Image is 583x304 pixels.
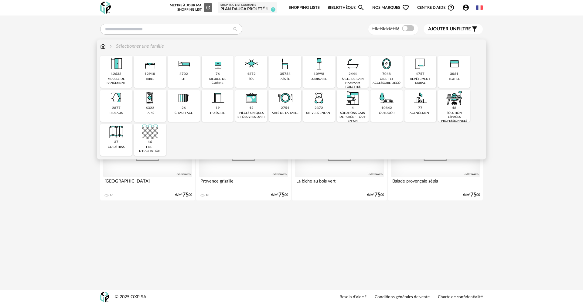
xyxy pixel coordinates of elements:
a: Besoin d'aide ? [339,295,367,300]
div: pièces uniques et oeuvres d'art [237,111,265,119]
img: ArtTable.png [277,90,293,106]
div: luminaire [311,77,327,81]
div: 2372 [315,106,323,111]
a: 3D HQ Provence grisaille 18 €/m²7500 [196,124,291,200]
div: 16 [148,140,152,145]
img: UniqueOeuvre.png [243,90,260,106]
div: lit [182,77,186,81]
span: Account Circle icon [462,4,469,11]
div: 1757 [416,72,424,77]
div: outdoor [379,111,394,115]
div: chauffage [175,111,193,115]
div: 16 [110,193,113,197]
div: 4702 [179,72,188,77]
div: solution espaces professionnels [440,111,468,123]
span: 75 [182,193,189,197]
div: 35754 [280,72,291,77]
img: Salle%20de%20bain.png [345,56,361,72]
span: Filter icon [471,26,478,33]
div: solutions gain de place - tout-en-un [339,111,367,123]
div: 3061 [450,72,459,77]
span: Magnify icon [357,4,365,11]
img: Literie.png [176,56,192,72]
span: 7 [271,7,275,12]
img: fr [476,4,483,11]
div: agencement [410,111,431,115]
span: Ajouter un [428,27,457,31]
div: €/m² 00 [271,193,288,197]
img: Assise.png [277,56,293,72]
div: €/m² 00 [175,193,192,197]
div: Balade provençale sépia [391,177,480,189]
div: meuble de rangement [102,77,130,85]
div: rideaux [110,111,123,115]
img: OXP [100,292,109,302]
div: 19 [216,106,220,111]
div: 26 [182,106,186,111]
img: svg+xml;base64,PHN2ZyB3aWR0aD0iMTYiIGhlaWdodD0iMTYiIHZpZXdCb3g9IjAgMCAxNiAxNiIgZmlsbD0ibm9uZSIgeG... [108,43,113,50]
div: Shopping List courante [220,3,274,7]
span: Help Circle Outline icon [447,4,455,11]
div: €/m² 00 [367,193,384,197]
span: filtre [428,26,471,32]
img: Cloison.png [108,124,124,140]
span: Filtre 3D HQ [372,26,399,31]
div: Provence grisaille [199,177,288,189]
img: ToutEnUn.png [345,90,361,106]
div: 10842 [381,106,392,111]
div: PLAN Dauga projeté 1 [220,7,274,12]
div: 18 [206,193,209,197]
div: objet et accessoire déco [372,77,401,85]
a: 3D HQ La biche au bois vert €/m²7500 [292,124,387,200]
div: revêtement mural [406,77,435,85]
span: 75 [278,193,285,197]
span: Heart Outline icon [402,4,409,11]
span: Refresh icon [205,6,211,9]
img: Tapis.png [142,90,158,106]
span: Account Circle icon [462,4,472,11]
div: Mettre à jour ma Shopping List [169,3,212,12]
img: Textile.png [446,56,462,72]
img: Sol.png [243,56,260,72]
img: Rangement.png [210,56,226,72]
a: Conditions générales de vente [375,295,430,300]
div: [GEOGRAPHIC_DATA] [103,177,192,189]
div: textile [448,77,460,81]
div: arts de la table [272,111,298,115]
div: 12633 [111,72,121,77]
div: La biche au bois vert [295,177,384,189]
div: claustras [108,145,124,149]
div: filet d'habitation [136,145,164,153]
a: Charte de confidentialité [438,295,483,300]
a: 3D HQ [GEOGRAPHIC_DATA] 16 €/m²7500 [100,124,195,200]
img: OXP [100,2,111,14]
img: svg+xml;base64,PHN2ZyB3aWR0aD0iMTYiIGhlaWdodD0iMTciIHZpZXdCb3g9IjAgMCAxNiAxNyIgZmlsbD0ibm9uZSIgeG... [100,43,106,50]
div: Sélectionner une famille [108,43,164,50]
span: Nos marques [372,1,409,15]
div: univers enfant [306,111,332,115]
a: 3D HQ Balade provençale sépia €/m²7500 [388,124,483,200]
div: 77 [418,106,422,111]
div: 12910 [145,72,155,77]
span: 75 [374,193,380,197]
div: 2441 [349,72,357,77]
div: 4 [352,106,354,111]
img: Rideaux.png [108,90,124,106]
div: 48 [452,106,456,111]
img: UniversEnfant.png [311,90,327,106]
div: 76 [216,72,220,77]
span: Centre d'aideHelp Circle Outline icon [417,4,455,11]
img: filet.png [142,124,158,140]
div: 2877 [112,106,121,111]
img: Huiserie.png [210,90,226,106]
a: Shopping Lists [289,1,320,15]
div: salle de bain hammam toilettes [339,77,367,89]
div: 10998 [314,72,324,77]
img: Luminaire.png [311,56,327,72]
div: 1272 [247,72,256,77]
span: 75 [470,193,476,197]
div: meuble de cuisine [203,77,232,85]
div: 12 [249,106,254,111]
img: Table.png [142,56,158,72]
div: sol [249,77,254,81]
